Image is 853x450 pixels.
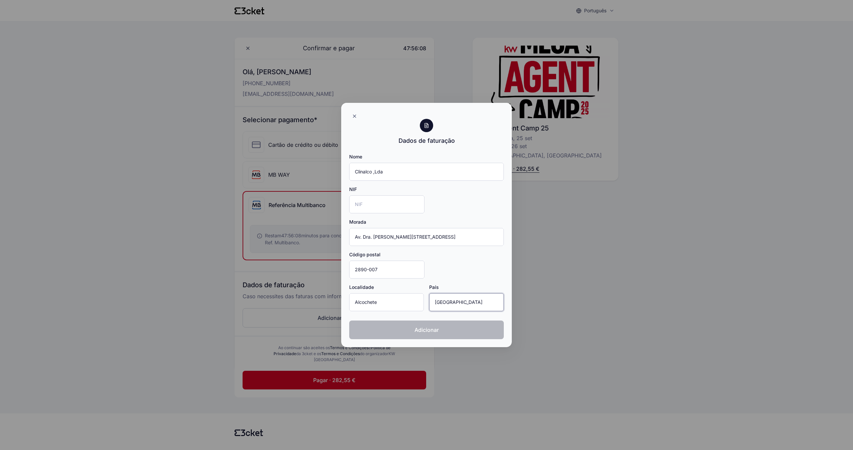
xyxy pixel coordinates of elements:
input: Código postal [349,261,425,279]
label: NIF [349,186,357,193]
input: Nome [349,163,504,181]
label: País [429,284,439,291]
button: Adicionar [349,321,504,339]
input: País [429,293,504,311]
label: Localidade [349,284,374,291]
input: NIF [349,195,425,213]
label: Código postal [349,251,381,258]
input: Morada [349,228,504,246]
label: Nome [349,153,362,160]
label: Morada [349,219,366,225]
input: Localidade [349,293,424,311]
span: Adicionar [415,326,439,334]
div: Dados de faturação [399,136,455,145]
